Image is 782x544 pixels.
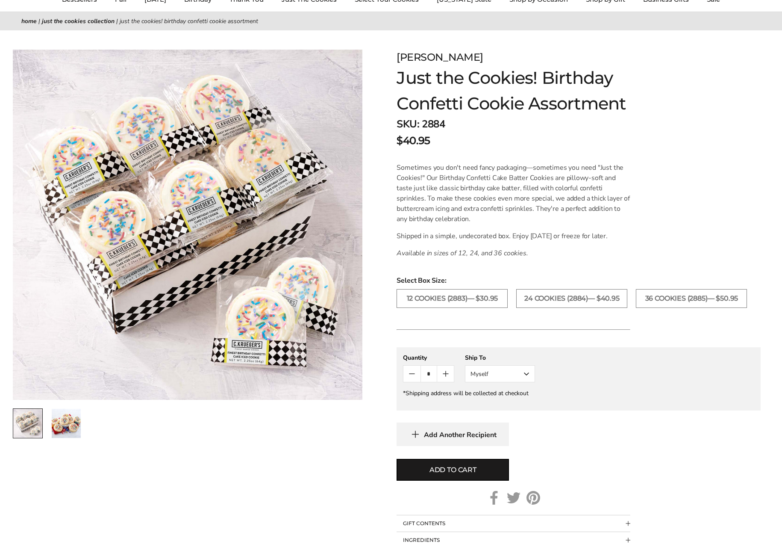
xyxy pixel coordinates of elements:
a: Pinterest [526,491,540,505]
span: Just the Cookies! Birthday Confetti Cookie Assortment [120,17,258,25]
img: Just the Cookies! Birthday Confetti Cookie Assortment [13,50,362,399]
button: Add Another Recipient [397,423,509,446]
em: Available in sizes of 12, 24, and 36 cookies. [397,248,528,258]
gfm-form: New recipient [397,347,761,411]
input: Quantity [420,366,437,382]
a: 2 / 2 [51,408,81,438]
label: 12 COOKIES (2883)— $30.95 [397,289,508,308]
a: Home [21,17,37,25]
label: 36 COOKIES (2885)— $50.95 [636,289,747,308]
button: Collapsible block button [397,515,630,532]
div: Ship To [465,354,535,362]
a: 1 / 2 [13,408,43,438]
nav: breadcrumbs [21,16,761,26]
div: *Shipping address will be collected at checkout [403,389,754,397]
p: Sometimes you don't need fancy packaging—sometimes you need "Just the Cookies!" Our Birthday Conf... [397,163,630,224]
button: Count plus [437,366,454,382]
button: Count minus [403,366,420,382]
span: Select Box Size: [397,275,761,286]
button: Myself [465,365,535,382]
a: Facebook [487,491,501,505]
h1: Just the Cookies! Birthday Confetti Cookie Assortment [397,65,669,116]
p: Shipped in a simple, undecorated box. Enjoy [DATE] or freeze for later. [397,231,630,241]
span: | [116,17,118,25]
a: Twitter [507,491,520,505]
span: Add to cart [429,465,476,475]
button: Add to cart [397,459,509,481]
img: Just the Cookies! Birthday Confetti Cookie Assortment [13,409,42,438]
span: Add Another Recipient [424,431,497,439]
label: 24 COOKIES (2884)— $40.95 [516,289,627,308]
div: [PERSON_NAME] [397,50,669,65]
span: | [38,17,40,25]
span: 2884 [422,117,445,131]
a: Just the Cookies Collection [42,17,115,25]
img: Just the Cookies! Birthday Confetti Cookie Assortment [52,409,81,438]
div: Quantity [403,354,454,362]
iframe: Sign Up via Text for Offers [7,511,88,537]
span: $40.95 [397,133,430,148]
strong: SKU: [397,117,419,131]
